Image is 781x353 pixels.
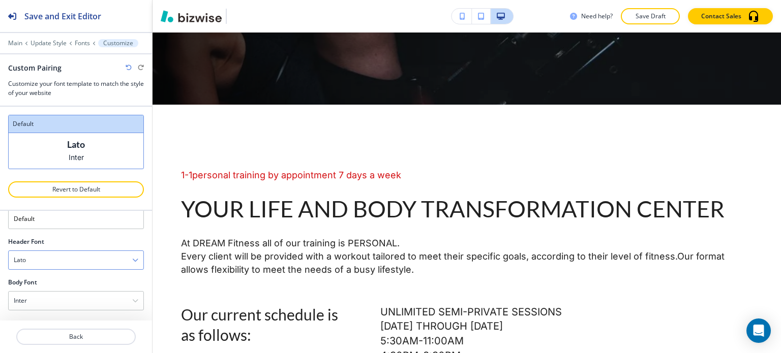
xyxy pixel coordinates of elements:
button: Revert to Default [8,181,144,198]
p: [DATE] THROUGH [DATE] [380,319,753,334]
p: At DREAM Fitness all of our training is PERSONAL. [181,237,753,250]
span: 1-1personal training by appointment 7 days a week [181,170,401,180]
p: Save Draft [634,12,667,21]
p: 5:30AM-11:00AM [380,334,753,348]
p: Contact Sales [701,12,741,21]
h4: Inter [14,296,27,305]
h3: default [13,119,139,129]
h4: Lato [14,255,26,265]
button: Fonts [75,40,90,47]
button: Main [8,40,22,47]
h2: Save and Exit Editor [24,10,101,22]
div: Open Intercom Messenger [746,318,771,343]
h3: Need help? [581,12,613,21]
button: Update Style [31,40,67,47]
img: Your Logo [231,12,258,21]
p: Back [17,332,135,341]
p: UNLIMITED SEMI-PRIVATE SESSIONS [380,305,753,319]
h3: Customize your font template to match the style of your website [8,79,144,98]
p: YOUR LIFE AND BODY TRANSFORMATION CENTER [181,194,753,224]
p: Revert to Default [21,185,131,194]
p: Inter [69,152,84,163]
button: Back [16,329,136,345]
button: Contact Sales [688,8,773,24]
p: Our current schedule is as follows: [181,305,354,345]
p: Lato [67,139,85,150]
h2: Header Font [8,237,44,246]
p: Every client will be provided with a workout tailored to meet their specific goals, according to ... [181,250,753,276]
h2: Body Font [8,278,37,287]
p: Customize [103,40,133,47]
h2: Custom Pairing [8,62,62,73]
img: Bizwise Logo [161,10,222,22]
button: Customize [98,39,138,47]
button: Save Draft [621,8,680,24]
